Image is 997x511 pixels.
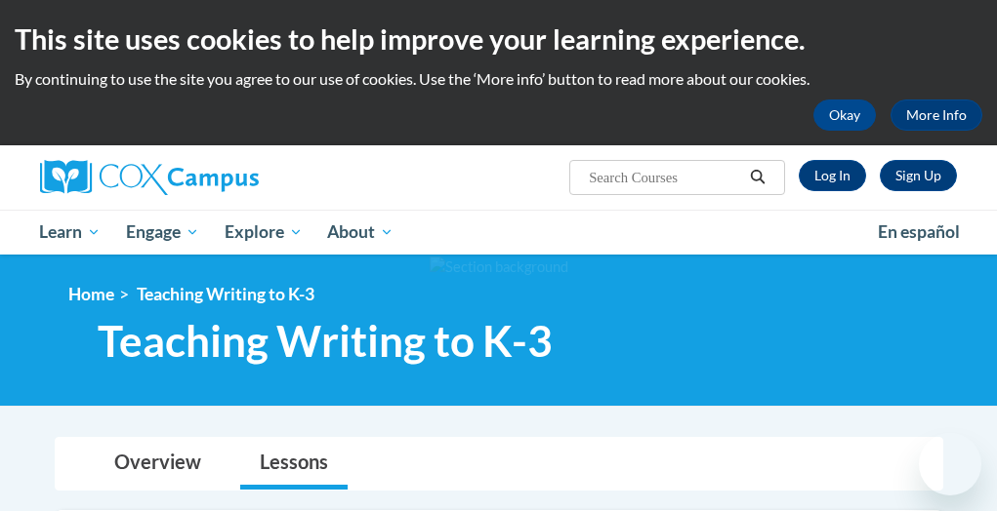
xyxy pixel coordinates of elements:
span: About [327,220,394,244]
input: Search Courses [587,166,743,189]
button: Okay [813,99,876,131]
a: More Info [891,99,982,131]
span: Teaching Writing to K-3 [98,315,553,367]
span: Explore [225,220,303,244]
span: Teaching Writing to K-3 [137,284,314,304]
a: En español [865,212,973,253]
a: Explore [212,210,315,255]
a: Log In [799,160,866,191]
button: Search [743,166,772,189]
img: Section background [430,256,568,278]
span: En español [878,221,960,242]
h2: This site uses cookies to help improve your learning experience. [15,20,982,59]
a: Overview [95,438,221,490]
a: Cox Campus [40,160,326,195]
a: Engage [113,210,212,255]
div: Main menu [25,210,973,255]
span: Learn [39,220,101,244]
a: Home [68,284,114,304]
a: Learn [27,210,114,255]
span: Engage [126,220,199,244]
a: About [314,210,406,255]
iframe: Button to launch messaging window [919,433,981,495]
a: Lessons [240,438,348,490]
p: By continuing to use the site you agree to our use of cookies. Use the ‘More info’ button to read... [15,68,982,90]
img: Cox Campus [40,160,259,195]
a: Register [880,160,957,191]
